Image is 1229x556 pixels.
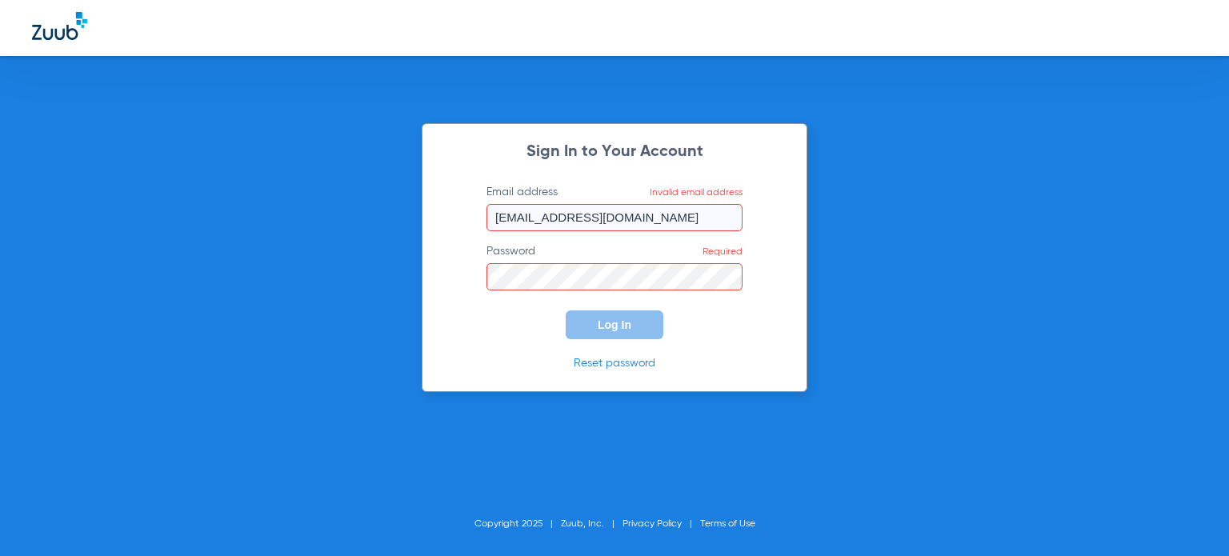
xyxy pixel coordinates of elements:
[486,184,743,231] label: Email address
[566,310,663,339] button: Log In
[598,318,631,331] span: Log In
[623,519,682,529] a: Privacy Policy
[650,188,743,198] span: Invalid email address
[32,12,87,40] img: Zuub Logo
[486,243,743,290] label: Password
[474,516,561,532] li: Copyright 2025
[700,519,755,529] a: Terms of Use
[574,358,655,369] a: Reset password
[703,247,743,257] span: Required
[462,144,767,160] h2: Sign In to Your Account
[561,516,623,532] li: Zuub, Inc.
[486,204,743,231] input: Email addressInvalid email address
[486,263,743,290] input: PasswordRequired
